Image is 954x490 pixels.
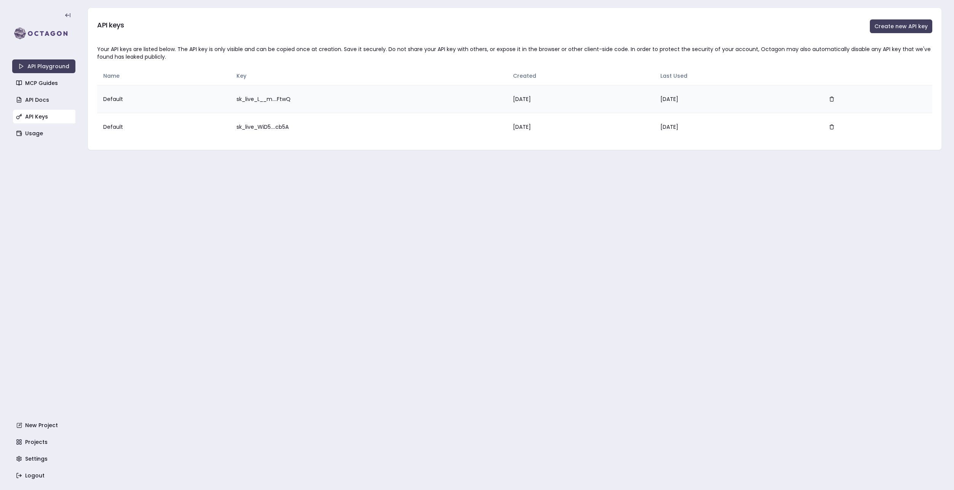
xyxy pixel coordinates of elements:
[230,67,507,85] th: Key
[13,452,76,466] a: Settings
[12,59,75,73] a: API Playground
[230,85,507,113] td: sk_live_L__m....FtwQ
[13,76,76,90] a: MCP Guides
[507,67,655,85] th: Created
[13,418,76,432] a: New Project
[97,67,230,85] th: Name
[654,85,818,113] td: [DATE]
[97,45,932,61] div: Your API keys are listed below. The API key is only visible and can be copied once at creation. S...
[654,67,818,85] th: Last Used
[97,85,230,113] td: Default
[654,113,818,141] td: [DATE]
[13,93,76,107] a: API Docs
[507,113,655,141] td: [DATE]
[13,127,76,140] a: Usage
[97,113,230,141] td: Default
[13,110,76,123] a: API Keys
[97,20,124,30] h3: API keys
[12,26,75,41] img: logo-rect-yK7x_WSZ.svg
[870,19,932,33] button: Create new API key
[507,85,655,113] td: [DATE]
[13,435,76,449] a: Projects
[230,113,507,141] td: sk_live_WiD5....cb5A
[13,469,76,482] a: Logout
